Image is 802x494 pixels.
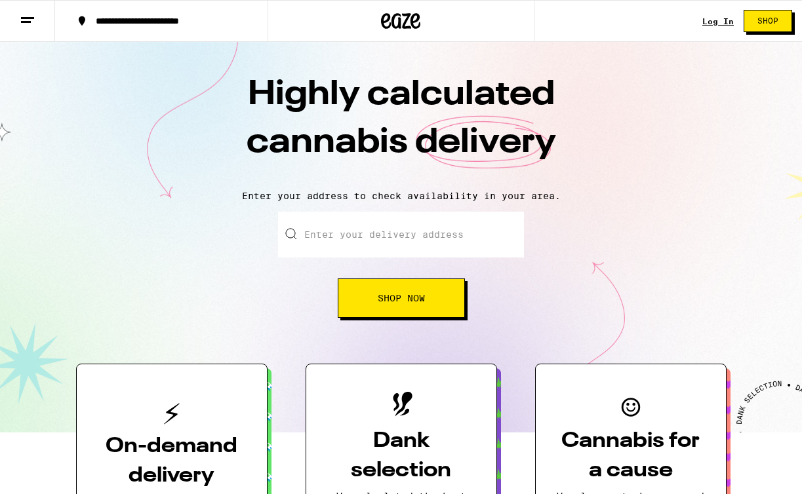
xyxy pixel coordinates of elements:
p: Enter your address to check availability in your area. [13,191,789,201]
span: Shop [757,17,778,25]
span: Shop Now [378,294,425,303]
h3: Cannabis for a cause [557,427,705,485]
h1: Highly calculated cannabis delivery [172,71,631,180]
input: Enter your delivery address [278,212,524,257]
a: Log In [702,17,734,26]
h3: On-demand delivery [98,432,246,491]
button: Shop [744,10,792,32]
a: Shop [734,10,802,32]
h3: Dank selection [327,427,475,485]
button: Shop Now [338,278,465,318]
